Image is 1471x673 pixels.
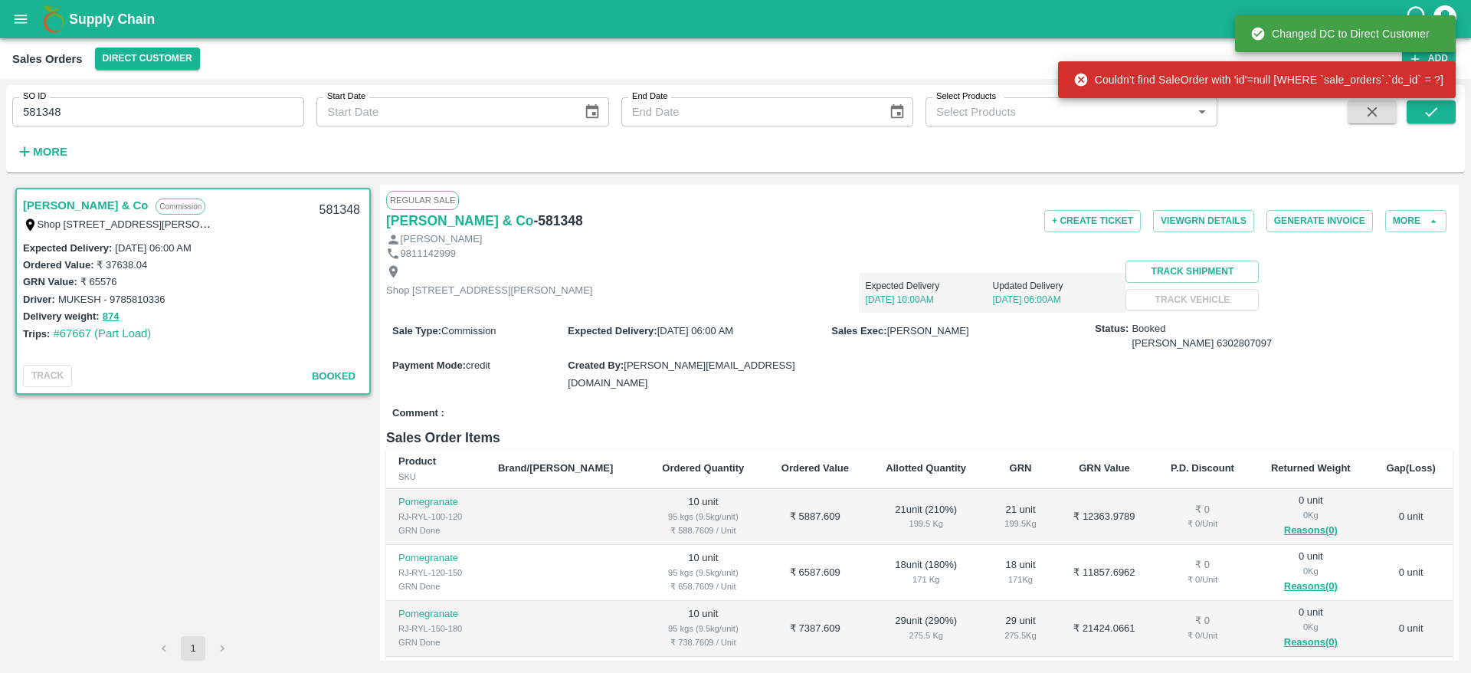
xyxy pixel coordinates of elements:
[23,195,148,215] a: [PERSON_NAME] & Co
[831,325,886,336] label: Sales Exec :
[80,276,117,287] label: ₹ 65576
[392,325,441,336] label: Sale Type :
[1056,545,1153,601] td: ₹ 11857.6962
[930,102,1188,122] input: Select Products
[441,325,496,336] span: Commission
[149,636,237,661] nav: pagination navigation
[23,310,100,322] label: Delivery weight:
[1165,558,1240,573] div: ₹ 0
[1264,522,1357,540] button: Reasons(0)
[1264,634,1357,652] button: Reasons(0)
[1044,210,1141,232] button: + Create Ticket
[312,370,355,382] span: Booked
[1264,564,1357,578] div: 0 Kg
[69,8,1404,30] a: Supply Chain
[887,325,969,336] span: [PERSON_NAME]
[97,259,147,271] label: ₹ 37638.04
[1171,462,1234,474] b: P.D. Discount
[662,462,744,474] b: Ordered Quantity
[936,90,996,103] label: Select Products
[1369,489,1453,545] td: 0 unit
[998,517,1043,530] div: 199.5 Kg
[1010,462,1032,474] b: GRN
[656,579,752,593] div: ₹ 658.7609 / Unit
[115,242,191,254] label: [DATE] 06:00 AM
[401,232,483,247] p: [PERSON_NAME]
[865,279,992,293] p: Expected Delivery
[1056,489,1153,545] td: ₹ 12363.9789
[398,566,473,579] div: RJ-RYL-120-150
[1266,210,1373,232] button: Generate Invoice
[1125,261,1259,283] button: Track Shipment
[1264,606,1357,652] div: 0 unit
[23,294,55,305] label: Driver:
[1192,102,1212,122] button: Open
[657,325,733,336] span: [DATE] 06:00 AM
[568,325,657,336] label: Expected Delivery :
[156,199,205,215] p: Commission
[33,146,67,158] strong: More
[398,579,473,593] div: GRN Done
[386,191,459,209] span: Regular Sale
[1271,462,1351,474] b: Returned Weight
[880,503,973,531] div: 21 unit ( 210 %)
[644,601,764,657] td: 10 unit
[1385,210,1446,232] button: More
[498,462,613,474] b: Brand/[PERSON_NAME]
[880,573,973,586] div: 171 Kg
[12,49,83,69] div: Sales Orders
[1073,66,1443,94] div: Couldn't find SaleOrder with 'id'=null [WHERE `sale_orders`.`dc_id` = ?]
[998,629,1043,642] div: 275.5 Kg
[23,328,50,340] label: Trips:
[644,545,764,601] td: 10 unit
[181,636,205,661] button: page 1
[1387,462,1436,474] b: Gap(Loss)
[763,489,867,545] td: ₹ 5887.609
[1132,322,1272,350] span: Booked
[992,293,1119,307] p: [DATE] 06:00AM
[1369,601,1453,657] td: 0 unit
[386,427,1453,448] h6: Sales Order Items
[38,218,244,230] label: Shop [STREET_ADDRESS][PERSON_NAME]
[1165,573,1240,586] div: ₹ 0 / Unit
[1264,550,1357,596] div: 0 unit
[1165,629,1240,642] div: ₹ 0 / Unit
[398,635,473,649] div: GRN Done
[656,510,752,524] div: 95 kgs (9.5kg/unit)
[534,210,583,231] h6: - 581348
[401,247,456,261] p: 9811142999
[880,614,973,642] div: 29 unit ( 290 %)
[656,566,752,579] div: 95 kgs (9.5kg/unit)
[398,455,436,467] b: Product
[656,622,752,635] div: 95 kgs (9.5kg/unit)
[3,2,38,37] button: open drawer
[1264,508,1357,522] div: 0 Kg
[1404,5,1431,33] div: customer-support
[12,97,304,126] input: Enter SO ID
[1264,494,1357,540] div: 0 unit
[781,462,849,474] b: Ordered Value
[398,524,473,537] div: GRN Done
[23,242,112,254] label: Expected Delivery :
[998,614,1043,642] div: 29 unit
[386,210,534,231] a: [PERSON_NAME] & Co
[644,489,764,545] td: 10 unit
[327,90,365,103] label: Start Date
[1079,462,1129,474] b: GRN Value
[1095,322,1129,336] label: Status:
[1165,614,1240,629] div: ₹ 0
[23,259,93,271] label: Ordered Value:
[1132,336,1272,351] div: [PERSON_NAME] 6302807097
[568,359,794,388] span: [PERSON_NAME][EMAIL_ADDRESS][DOMAIN_NAME]
[398,551,473,566] p: Pomegranate
[992,279,1119,293] p: Updated Delivery
[880,517,973,530] div: 199.5 Kg
[392,359,466,371] label: Payment Mode :
[998,558,1043,586] div: 18 unit
[998,573,1043,586] div: 171 Kg
[23,276,77,287] label: GRN Value:
[69,11,155,27] b: Supply Chain
[886,462,966,474] b: Allotted Quantity
[883,97,912,126] button: Choose date
[398,470,473,484] div: SKU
